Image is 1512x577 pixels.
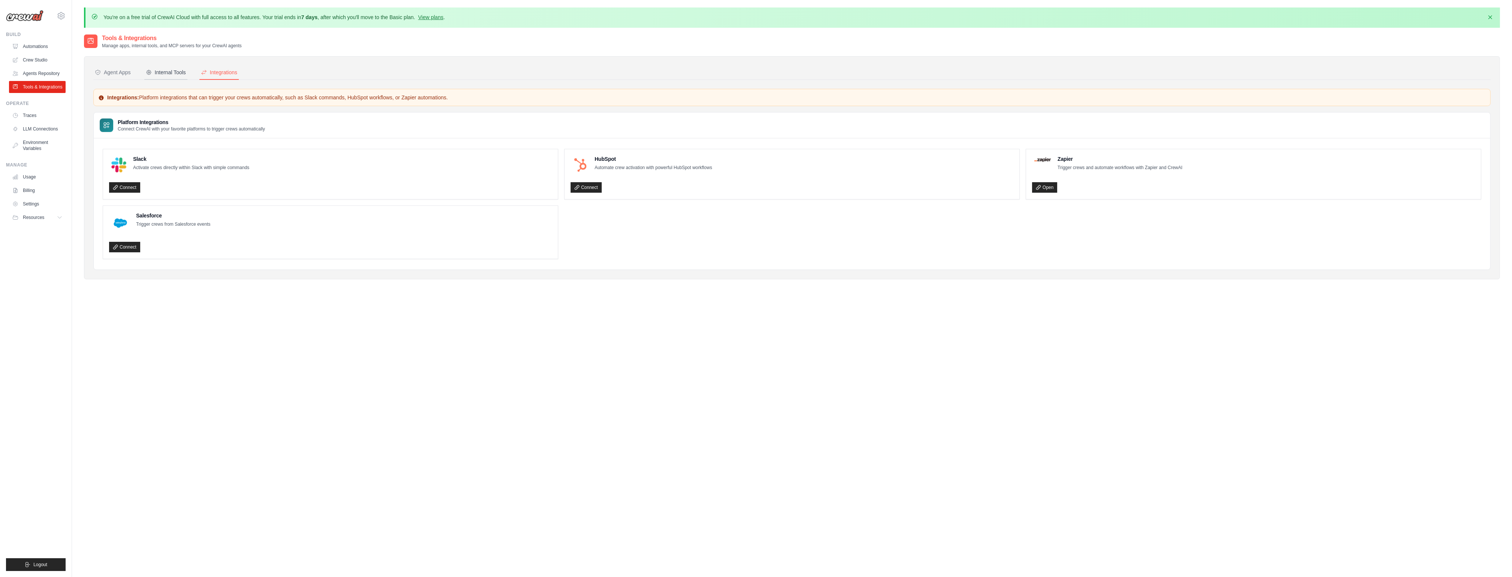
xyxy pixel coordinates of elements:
[118,126,265,132] p: Connect CrewAI with your favorite platforms to trigger crews automatically
[109,242,140,252] a: Connect
[136,221,210,228] p: Trigger crews from Salesforce events
[9,198,66,210] a: Settings
[23,214,44,220] span: Resources
[9,81,66,93] a: Tools & Integrations
[6,100,66,106] div: Operate
[6,31,66,37] div: Build
[9,171,66,183] a: Usage
[144,66,187,80] button: Internal Tools
[95,69,131,76] div: Agent Apps
[301,14,318,20] strong: 7 days
[33,562,47,568] span: Logout
[102,34,242,43] h2: Tools & Integrations
[199,66,239,80] button: Integrations
[9,136,66,154] a: Environment Variables
[107,94,139,100] strong: Integrations:
[571,182,602,193] a: Connect
[103,13,445,21] p: You're on a free trial of CrewAI Cloud with full access to all features. Your trial ends in , aft...
[9,123,66,135] a: LLM Connections
[1058,164,1182,172] p: Trigger crews and automate workflows with Zapier and CrewAI
[9,184,66,196] a: Billing
[1034,157,1051,162] img: Zapier Logo
[1058,155,1182,163] h4: Zapier
[111,214,129,232] img: Salesforce Logo
[146,69,186,76] div: Internal Tools
[136,212,210,219] h4: Salesforce
[6,558,66,571] button: Logout
[9,67,66,79] a: Agents Repository
[98,94,1486,101] p: Platform integrations that can trigger your crews automatically, such as Slack commands, HubSpot ...
[9,54,66,66] a: Crew Studio
[9,211,66,223] button: Resources
[93,66,132,80] button: Agent Apps
[6,10,43,21] img: Logo
[1032,182,1057,193] a: Open
[595,155,712,163] h4: HubSpot
[201,69,237,76] div: Integrations
[109,182,140,193] a: Connect
[133,164,249,172] p: Activate crews directly within Slack with simple commands
[118,118,265,126] h3: Platform Integrations
[111,157,126,172] img: Slack Logo
[573,157,588,172] img: HubSpot Logo
[133,155,249,163] h4: Slack
[595,164,712,172] p: Automate crew activation with powerful HubSpot workflows
[418,14,443,20] a: View plans
[102,43,242,49] p: Manage apps, internal tools, and MCP servers for your CrewAI agents
[9,109,66,121] a: Traces
[6,162,66,168] div: Manage
[9,40,66,52] a: Automations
